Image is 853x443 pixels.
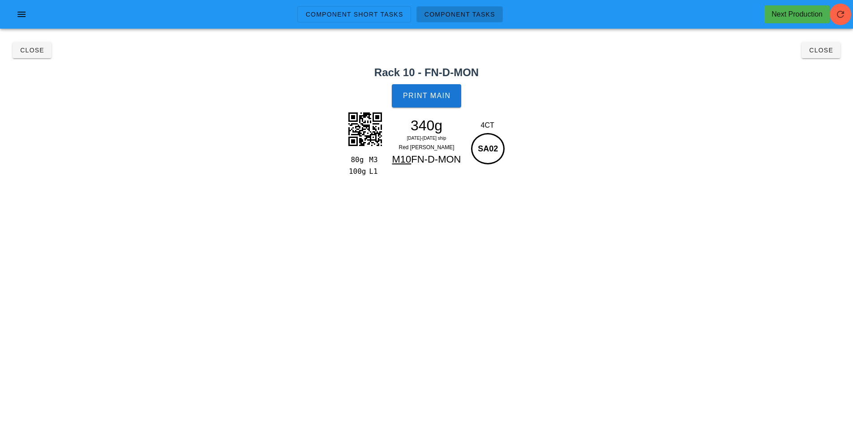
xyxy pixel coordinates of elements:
button: Print Main [392,84,461,108]
div: SA02 [471,133,505,164]
div: 80g [347,154,365,166]
span: Close [809,47,833,54]
div: M3 [365,154,384,166]
a: Component Tasks [416,6,503,22]
a: Component Short Tasks [297,6,411,22]
span: [DATE]-[DATE] ship [407,136,446,141]
span: Close [20,47,44,54]
div: Next Production [772,9,823,20]
div: 100g [347,166,365,177]
button: Close [802,42,840,58]
img: d1akIIAUPrvyTEiWwSkVdQu67i1Wgmfjo4bBsMSUQ6F3shBKQFJzJI5EUhIMxVICtQJ6wDjvtgQiZ1EkRlU7IyGE4AUm1XVeB... [343,107,387,151]
div: 340g [388,119,466,132]
h2: Rack 10 - FN-D-MON [5,65,848,81]
span: Print Main [403,92,451,100]
div: L1 [365,166,384,177]
div: 4CT [469,120,506,131]
button: Close [13,42,51,58]
span: Component Short Tasks [305,11,403,18]
span: Component Tasks [424,11,495,18]
span: M10 [392,154,411,165]
div: Red [PERSON_NAME] [388,143,466,152]
span: FN-D-MON [411,154,461,165]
